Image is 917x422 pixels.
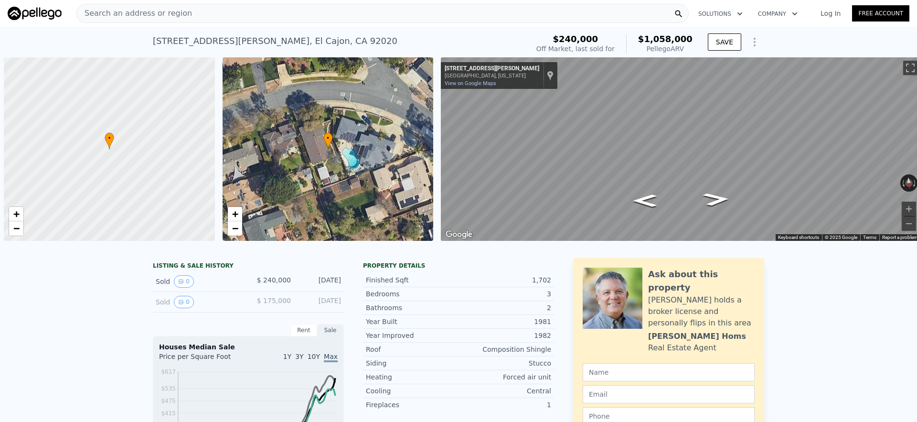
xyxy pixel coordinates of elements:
[366,303,458,313] div: Bathrooms
[553,34,598,44] span: $240,000
[283,353,291,360] span: 1Y
[638,34,693,44] span: $1,058,000
[583,385,755,403] input: Email
[366,358,458,368] div: Siding
[536,44,615,54] div: Off Market, last sold for
[778,234,819,241] button: Keyboard shortcuts
[624,192,667,210] path: Go East, Murray Ave
[445,73,539,79] div: [GEOGRAPHIC_DATA], [US_STATE]
[105,132,114,149] div: •
[153,262,344,271] div: LISTING & SALE HISTORY
[323,134,333,142] span: •
[257,276,291,284] span: $ 240,000
[458,345,551,354] div: Composition Shingle
[105,134,114,142] span: •
[366,317,458,326] div: Year Built
[583,363,755,381] input: Name
[458,358,551,368] div: Stucco
[366,275,458,285] div: Finished Sqft
[295,353,303,360] span: 3Y
[299,296,341,308] div: [DATE]
[458,372,551,382] div: Forced air unit
[366,372,458,382] div: Heating
[153,34,397,48] div: [STREET_ADDRESS][PERSON_NAME] , El Cajon , CA 92020
[750,5,805,22] button: Company
[445,65,539,73] div: [STREET_ADDRESS][PERSON_NAME]
[366,331,458,340] div: Year Improved
[299,275,341,288] div: [DATE]
[691,5,750,22] button: Solutions
[648,342,716,354] div: Real Estate Agent
[77,8,192,19] span: Search an address or region
[443,228,475,241] img: Google
[156,275,241,288] div: Sold
[900,174,906,192] button: Rotate counterclockwise
[863,235,876,240] a: Terms
[308,353,320,360] span: 10Y
[366,400,458,410] div: Fireplaces
[161,410,176,417] tspan: $415
[458,331,551,340] div: 1982
[156,296,241,308] div: Sold
[8,7,62,20] img: Pellego
[458,275,551,285] div: 1,702
[648,331,746,342] div: [PERSON_NAME] Homs
[745,32,764,52] button: Show Options
[902,216,916,231] button: Zoom out
[458,386,551,396] div: Central
[648,294,755,329] div: [PERSON_NAME] holds a broker license and personally flips in this area
[13,222,20,234] span: −
[692,189,741,209] path: Go West, Murray Ave
[458,303,551,313] div: 2
[9,221,23,236] a: Zoom out
[232,208,238,220] span: +
[228,207,242,221] a: Zoom in
[366,289,458,299] div: Bedrooms
[161,385,176,392] tspan: $535
[174,275,194,288] button: View historical data
[443,228,475,241] a: Open this area in Google Maps (opens a new window)
[547,70,554,81] a: Show location on map
[159,352,248,367] div: Price per Square Foot
[317,324,344,336] div: Sale
[159,342,338,352] div: Houses Median Sale
[366,345,458,354] div: Roof
[905,174,913,192] button: Reset the view
[363,262,554,270] div: Property details
[232,222,238,234] span: −
[9,207,23,221] a: Zoom in
[458,400,551,410] div: 1
[174,296,194,308] button: View historical data
[458,289,551,299] div: 3
[257,297,291,304] span: $ 175,000
[902,202,916,216] button: Zoom in
[161,368,176,375] tspan: $617
[708,33,741,51] button: SAVE
[323,132,333,149] div: •
[458,317,551,326] div: 1981
[228,221,242,236] a: Zoom out
[852,5,909,22] a: Free Account
[324,353,338,362] span: Max
[13,208,20,220] span: +
[638,44,693,54] div: Pellego ARV
[809,9,852,18] a: Log In
[825,235,857,240] span: © 2025 Google
[366,386,458,396] div: Cooling
[445,80,496,87] a: View on Google Maps
[290,324,317,336] div: Rent
[648,268,755,294] div: Ask about this property
[161,398,176,404] tspan: $475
